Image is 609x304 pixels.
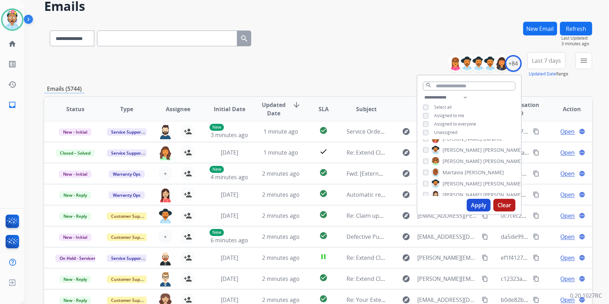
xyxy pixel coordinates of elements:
[158,209,172,223] img: agent-avatar
[529,71,568,77] span: Range
[292,101,301,109] mat-icon: arrow_downward
[501,233,609,241] span: da5de995-c023-4791-9e80-5dde8f3d2724
[109,170,145,178] span: Warranty Ops
[417,232,478,241] span: [EMAIL_ADDRESS][DOMAIN_NAME]
[44,85,84,93] p: Emails (5744)
[221,149,238,156] span: [DATE]
[107,297,152,304] span: Customer Support
[561,41,592,47] span: 3 minutes ago
[425,82,432,88] mat-icon: search
[561,254,575,262] span: Open
[158,188,172,202] img: agent-avatar
[347,296,568,304] span: Re: Your Extend Claim-Claim ID: 877bb427-a6a7-431a-9042-2db16a7de5d6 Follow Up
[533,191,539,198] mat-icon: content_copy
[184,148,192,157] mat-icon: person_add
[402,190,410,199] mat-icon: explore
[501,296,606,304] span: b0de82b5-8456-4f08-8f01-73afa897076b
[59,212,91,220] span: New - Reply
[107,149,147,157] span: Service Support
[417,211,478,220] span: [EMAIL_ADDRESS][PERSON_NAME][DOMAIN_NAME]
[59,191,91,199] span: New - Reply
[8,40,16,48] mat-icon: home
[402,254,410,262] mat-icon: explore
[434,113,464,119] span: Assigned to me
[59,234,91,241] span: New - Initial
[109,191,145,199] span: Warranty Ops
[533,170,539,177] mat-icon: content_copy
[533,276,539,282] mat-icon: content_copy
[59,297,91,304] span: New - Reply
[8,60,16,68] mat-icon: list_alt
[417,254,478,262] span: [PERSON_NAME][EMAIL_ADDRESS][DOMAIN_NAME]
[402,169,410,178] mat-icon: explore
[66,105,84,113] span: Status
[319,295,328,303] mat-icon: check_circle
[482,234,488,240] mat-icon: content_copy
[184,296,192,304] mat-icon: person_add
[347,233,428,241] span: Defective Purple Turqoiise ring
[211,131,248,139] span: 3 minutes ago
[262,275,300,283] span: 2 minutes ago
[561,232,575,241] span: Open
[240,34,248,43] mat-icon: search
[561,148,575,157] span: Open
[107,255,147,262] span: Service Support
[262,191,300,198] span: 2 minutes ago
[561,190,575,199] span: Open
[443,147,482,154] span: [PERSON_NAME]
[164,232,167,241] span: +
[158,146,172,160] img: agent-avatar
[501,275,606,283] span: c12323a1-fa5c-4c52-8333-68342a729223
[158,124,172,139] img: agent-avatar
[184,190,192,199] mat-icon: person_add
[211,173,248,181] span: 4 minutes ago
[55,255,102,262] span: On Hold - Servicers
[59,170,91,178] span: New - Initial
[443,191,482,198] span: [PERSON_NAME]
[579,276,585,282] mat-icon: language
[319,126,328,135] mat-icon: check_circle
[8,101,16,109] mat-icon: inbox
[527,52,566,69] button: Last 7 days
[443,169,463,176] span: Martavia
[467,199,491,211] button: Apply
[107,212,152,220] span: Customer Support
[579,234,585,240] mat-icon: language
[210,166,224,173] p: New
[482,297,488,303] mat-icon: content_copy
[210,229,224,236] p: New
[166,105,190,113] span: Assignee
[579,255,585,261] mat-icon: language
[532,59,561,62] span: Last 7 days
[580,56,588,65] mat-icon: menu
[319,189,328,198] mat-icon: check_circle
[501,212,606,219] span: 0c7cec2e-da61-4b1a-b17c-d87f7ef187b2
[107,128,147,136] span: Service Support
[570,291,602,300] p: 0.20.1027RC
[184,275,192,283] mat-icon: person_add
[533,234,539,240] mat-icon: content_copy
[561,296,575,304] span: Open
[523,22,557,35] button: New Email
[59,128,91,136] span: New - Initial
[561,169,575,178] span: Open
[434,104,452,110] span: Select all
[164,169,167,178] span: +
[319,147,328,156] mat-icon: check
[262,212,300,219] span: 2 minutes ago
[107,276,152,283] span: Customer Support
[184,169,192,178] mat-icon: person_add
[417,275,478,283] span: [PERSON_NAME][EMAIL_ADDRESS][DOMAIN_NAME]
[483,147,522,154] span: [PERSON_NAME]
[262,254,300,262] span: 2 minutes ago
[533,297,539,303] mat-icon: content_copy
[184,211,192,220] mat-icon: person_add
[356,105,377,113] span: Subject
[8,80,16,89] mat-icon: history
[443,180,482,187] span: [PERSON_NAME]
[319,210,328,219] mat-icon: check_circle
[347,149,569,156] span: Re: Extend Claim ID: 676e4bac-95e7-454c-ab78-342a0a8490a1Darryl [PERSON_NAME]
[319,231,328,240] mat-icon: check_circle
[533,128,539,135] mat-icon: content_copy
[107,234,152,241] span: Customer Support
